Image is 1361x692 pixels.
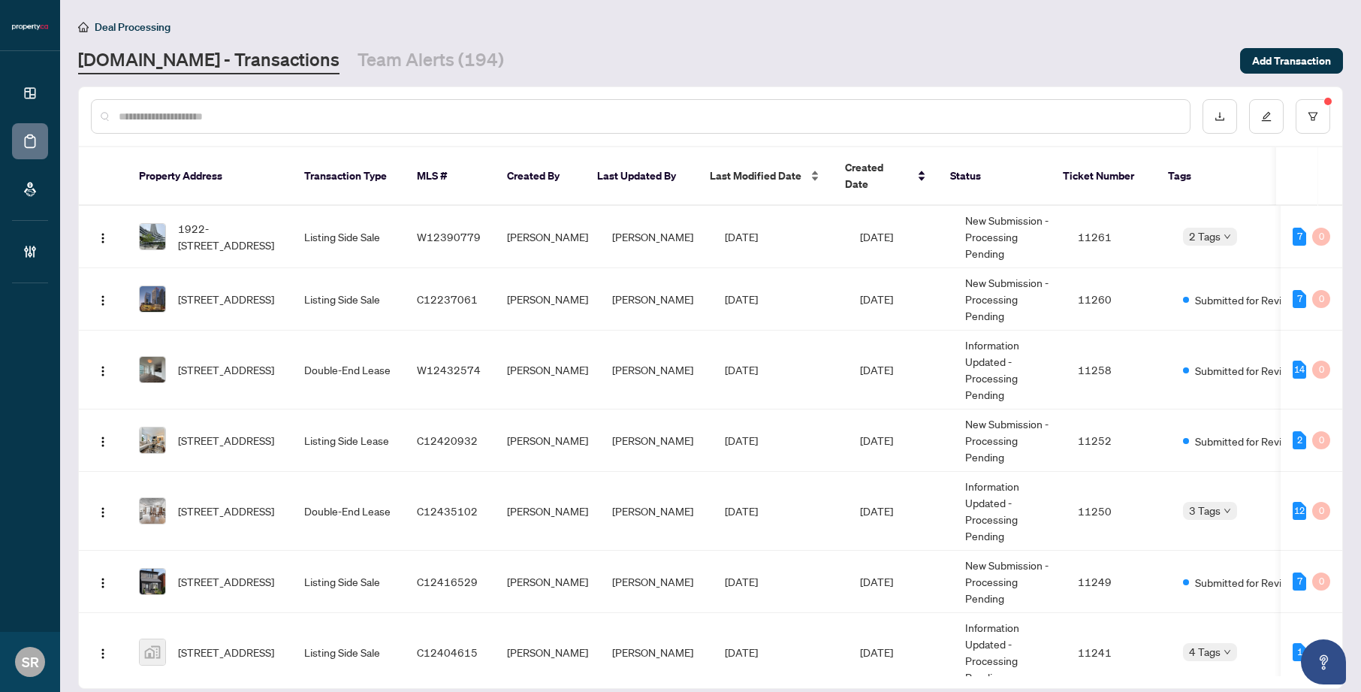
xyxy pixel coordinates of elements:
[953,409,1066,472] td: New Submission - Processing Pending
[127,147,292,206] th: Property Address
[507,575,588,588] span: [PERSON_NAME]
[1189,228,1221,245] span: 2 Tags
[725,575,758,588] span: [DATE]
[507,645,588,659] span: [PERSON_NAME]
[1293,361,1306,379] div: 14
[1066,472,1171,551] td: 11250
[1066,268,1171,331] td: 11260
[178,361,274,378] span: [STREET_ADDRESS]
[860,575,893,588] span: [DATE]
[1261,111,1272,122] span: edit
[91,225,115,249] button: Logo
[600,613,713,692] td: [PERSON_NAME]
[1066,613,1171,692] td: 11241
[860,504,893,518] span: [DATE]
[725,504,758,518] span: [DATE]
[1195,574,1293,591] span: Submitted for Review
[600,268,713,331] td: [PERSON_NAME]
[1312,228,1330,246] div: 0
[405,147,495,206] th: MLS #
[1312,431,1330,449] div: 0
[725,230,758,243] span: [DATE]
[600,551,713,613] td: [PERSON_NAME]
[953,472,1066,551] td: Information Updated - Processing Pending
[507,434,588,447] span: [PERSON_NAME]
[22,651,39,672] span: SR
[91,499,115,523] button: Logo
[1189,502,1221,519] span: 3 Tags
[1066,551,1171,613] td: 11249
[91,428,115,452] button: Logo
[78,22,89,32] span: home
[91,640,115,664] button: Logo
[1293,431,1306,449] div: 2
[292,206,405,268] td: Listing Side Sale
[953,206,1066,268] td: New Submission - Processing Pending
[953,268,1066,331] td: New Submission - Processing Pending
[860,645,893,659] span: [DATE]
[140,498,165,524] img: thumbnail-img
[953,551,1066,613] td: New Submission - Processing Pending
[1066,331,1171,409] td: 11258
[1293,643,1306,661] div: 1
[97,506,109,518] img: Logo
[417,230,481,243] span: W12390779
[1195,362,1293,379] span: Submitted for Review
[95,20,171,34] span: Deal Processing
[698,147,833,206] th: Last Modified Date
[833,147,938,206] th: Created Date
[507,230,588,243] span: [PERSON_NAME]
[1293,290,1306,308] div: 7
[178,573,274,590] span: [STREET_ADDRESS]
[417,645,478,659] span: C12404615
[600,409,713,472] td: [PERSON_NAME]
[1195,433,1293,449] span: Submitted for Review
[97,232,109,244] img: Logo
[178,644,274,660] span: [STREET_ADDRESS]
[600,206,713,268] td: [PERSON_NAME]
[12,23,48,32] img: logo
[292,472,405,551] td: Double-End Lease
[495,147,585,206] th: Created By
[417,363,481,376] span: W12432574
[1252,49,1331,73] span: Add Transaction
[91,570,115,594] button: Logo
[1066,409,1171,472] td: 11252
[860,230,893,243] span: [DATE]
[97,365,109,377] img: Logo
[1249,99,1284,134] button: edit
[725,434,758,447] span: [DATE]
[953,613,1066,692] td: Information Updated - Processing Pending
[178,503,274,519] span: [STREET_ADDRESS]
[1203,99,1237,134] button: download
[140,224,165,249] img: thumbnail-img
[91,287,115,311] button: Logo
[1293,228,1306,246] div: 7
[1224,507,1231,515] span: down
[938,147,1051,206] th: Status
[1293,573,1306,591] div: 7
[140,569,165,594] img: thumbnail-img
[292,147,405,206] th: Transaction Type
[358,47,504,74] a: Team Alerts (194)
[1066,206,1171,268] td: 11261
[1312,502,1330,520] div: 0
[507,363,588,376] span: [PERSON_NAME]
[1296,99,1330,134] button: filter
[292,551,405,613] td: Listing Side Sale
[417,434,478,447] span: C12420932
[78,47,339,74] a: [DOMAIN_NAME] - Transactions
[725,363,758,376] span: [DATE]
[1240,48,1343,74] button: Add Transaction
[507,504,588,518] span: [PERSON_NAME]
[1312,573,1330,591] div: 0
[600,472,713,551] td: [PERSON_NAME]
[1224,233,1231,240] span: down
[725,292,758,306] span: [DATE]
[140,639,165,665] img: thumbnail-img
[292,409,405,472] td: Listing Side Lease
[1051,147,1156,206] th: Ticket Number
[860,363,893,376] span: [DATE]
[1293,502,1306,520] div: 12
[292,268,405,331] td: Listing Side Sale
